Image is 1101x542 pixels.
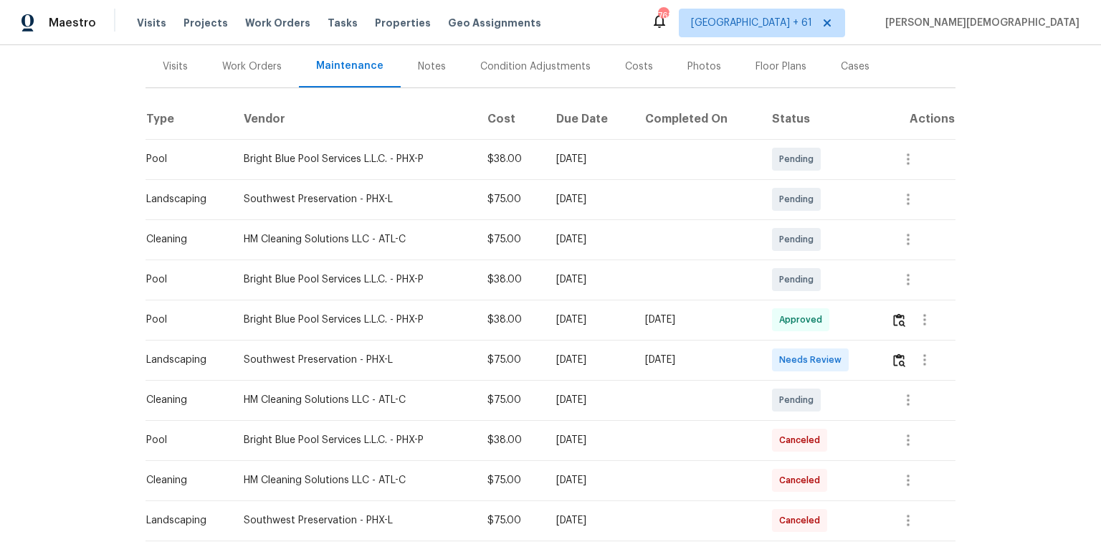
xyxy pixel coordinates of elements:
[779,433,826,447] span: Canceled
[146,272,221,287] div: Pool
[49,16,96,30] span: Maestro
[779,272,819,287] span: Pending
[244,433,464,447] div: Bright Blue Pool Services L.L.C. - PHX-P
[779,353,847,367] span: Needs Review
[487,272,533,287] div: $38.00
[687,60,721,74] div: Photos
[146,152,221,166] div: Pool
[375,16,431,30] span: Properties
[146,393,221,407] div: Cleaning
[556,353,623,367] div: [DATE]
[476,99,545,139] th: Cost
[418,60,446,74] div: Notes
[244,192,464,206] div: Southwest Preservation - PHX-L
[487,192,533,206] div: $75.00
[880,99,955,139] th: Actions
[244,353,464,367] div: Southwest Preservation - PHX-L
[487,433,533,447] div: $38.00
[645,313,748,327] div: [DATE]
[183,16,228,30] span: Projects
[232,99,475,139] th: Vendor
[761,99,880,139] th: Status
[779,513,826,528] span: Canceled
[556,232,623,247] div: [DATE]
[222,60,282,74] div: Work Orders
[556,313,623,327] div: [DATE]
[146,513,221,528] div: Landscaping
[244,513,464,528] div: Southwest Preservation - PHX-L
[556,473,623,488] div: [DATE]
[756,60,806,74] div: Floor Plans
[163,60,188,74] div: Visits
[146,99,232,139] th: Type
[556,393,623,407] div: [DATE]
[625,60,653,74] div: Costs
[779,152,819,166] span: Pending
[328,18,358,28] span: Tasks
[244,272,464,287] div: Bright Blue Pool Services L.L.C. - PHX-P
[146,192,221,206] div: Landscaping
[487,513,533,528] div: $75.00
[556,433,623,447] div: [DATE]
[880,16,1079,30] span: [PERSON_NAME][DEMOGRAPHIC_DATA]
[245,16,310,30] span: Work Orders
[841,60,869,74] div: Cases
[556,272,623,287] div: [DATE]
[779,393,819,407] span: Pending
[146,433,221,447] div: Pool
[316,59,383,73] div: Maintenance
[779,313,828,327] span: Approved
[448,16,541,30] span: Geo Assignments
[487,473,533,488] div: $75.00
[545,99,634,139] th: Due Date
[244,393,464,407] div: HM Cleaning Solutions LLC - ATL-C
[480,60,591,74] div: Condition Adjustments
[779,232,819,247] span: Pending
[244,313,464,327] div: Bright Blue Pool Services L.L.C. - PHX-P
[634,99,760,139] th: Completed On
[137,16,166,30] span: Visits
[658,9,668,23] div: 762
[244,152,464,166] div: Bright Blue Pool Services L.L.C. - PHX-P
[146,353,221,367] div: Landscaping
[893,313,905,327] img: Review Icon
[556,513,623,528] div: [DATE]
[487,152,533,166] div: $38.00
[645,353,748,367] div: [DATE]
[244,232,464,247] div: HM Cleaning Solutions LLC - ATL-C
[891,343,907,377] button: Review Icon
[487,232,533,247] div: $75.00
[779,192,819,206] span: Pending
[487,313,533,327] div: $38.00
[691,16,812,30] span: [GEOGRAPHIC_DATA] + 61
[244,473,464,488] div: HM Cleaning Solutions LLC - ATL-C
[556,152,623,166] div: [DATE]
[779,473,826,488] span: Canceled
[146,473,221,488] div: Cleaning
[146,232,221,247] div: Cleaning
[487,393,533,407] div: $75.00
[487,353,533,367] div: $75.00
[146,313,221,327] div: Pool
[556,192,623,206] div: [DATE]
[891,303,907,337] button: Review Icon
[893,353,905,367] img: Review Icon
